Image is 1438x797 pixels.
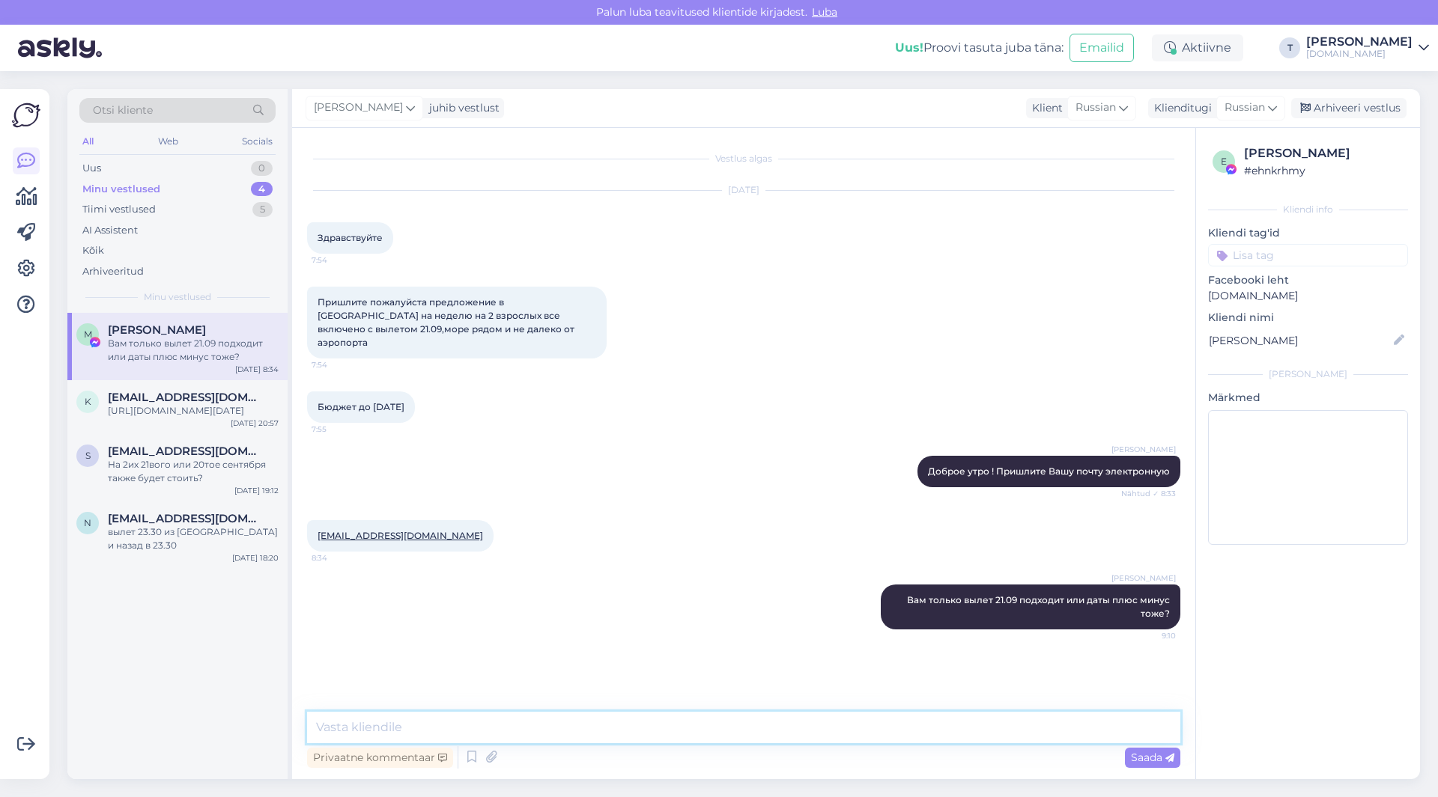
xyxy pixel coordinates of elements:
div: Klienditugi [1148,100,1212,116]
div: Aktiivne [1152,34,1243,61]
span: Saada [1131,751,1174,764]
div: Arhiveeritud [82,264,144,279]
input: Lisa tag [1208,244,1408,266]
span: Russian [1076,100,1116,116]
span: Доброе утро ! Пришлите Вашу почту электронную [928,465,1170,477]
a: [EMAIL_ADDRESS][DOMAIN_NAME] [318,530,483,541]
span: 7:54 [312,359,368,370]
span: M [84,329,92,340]
span: Бюджет до [DATE] [318,401,404,412]
div: Web [155,132,181,151]
span: Nähtud ✓ 8:33 [1120,488,1176,499]
div: [PERSON_NAME] [1306,36,1413,48]
p: [DOMAIN_NAME] [1208,288,1408,304]
div: [PERSON_NAME] [1208,367,1408,381]
span: [PERSON_NAME] [1111,572,1176,584]
div: Tiimi vestlused [82,202,156,217]
div: 5 [252,202,273,217]
span: s [85,450,91,461]
div: Arhiveeri vestlus [1291,98,1407,118]
span: Пришлите пожалуйста предложение в [GEOGRAPHIC_DATA] на неделю на 2 взрослых все включено с вылето... [318,296,577,348]
div: 0 [251,161,273,176]
div: [DATE] 19:12 [234,485,279,496]
div: Proovi tasuta juba täna: [895,39,1064,57]
div: 4 [251,182,273,197]
p: Kliendi tag'id [1208,225,1408,241]
span: 7:55 [312,424,368,435]
span: n [84,517,91,528]
span: nastjaa_estonia@mail.ee [108,512,264,525]
div: Вам только вылет 21.09 подходит или даты плюс минус тоже? [108,337,279,364]
div: [DATE] [307,183,1180,197]
b: Uus! [895,40,923,55]
div: All [79,132,97,151]
span: 7:54 [312,254,368,266]
div: Kliendi info [1208,203,1408,216]
span: saviand94@mail.ru [108,445,264,458]
button: Emailid [1070,34,1134,62]
span: Otsi kliente [93,103,153,118]
span: Здравствуйте [318,232,383,243]
span: Minu vestlused [144,290,211,304]
span: [PERSON_NAME] [314,100,403,116]
div: Vestlus algas [307,152,1180,165]
p: Märkmed [1208,390,1408,406]
div: T [1279,37,1300,58]
div: [DATE] 20:57 [231,418,279,429]
input: Lisa nimi [1209,332,1391,349]
p: Facebooki leht [1208,272,1408,288]
span: 8:34 [312,552,368,564]
div: [DOMAIN_NAME] [1306,48,1413,60]
div: [URL][DOMAIN_NAME][DATE] [108,404,279,418]
span: e [1221,156,1227,167]
a: [PERSON_NAME][DOMAIN_NAME] [1306,36,1429,60]
div: Klient [1026,100,1063,116]
div: Kõik [82,243,104,258]
div: [DATE] 8:34 [235,364,279,375]
div: вылет 23.30 из [GEOGRAPHIC_DATA] и назад в 23.30 [108,525,279,552]
div: juhib vestlust [423,100,500,116]
div: AI Assistent [82,223,138,238]
div: Minu vestlused [82,182,160,197]
span: Вам только вылет 21.09 подходит или даты плюс минус тоже? [907,594,1172,619]
div: Socials [239,132,276,151]
img: Askly Logo [12,101,40,129]
div: [PERSON_NAME] [1244,144,1404,162]
span: Marina Ahonen [108,323,206,337]
span: ksenijaa@mail.ru [108,391,264,404]
div: Privaatne kommentaar [307,748,453,768]
span: 9:10 [1120,630,1176,641]
span: Luba [807,5,842,19]
div: Uus [82,161,101,176]
span: k [85,396,91,407]
div: На 2их 21вого или 20тое сентября также будет стоить? [108,458,279,485]
span: Russian [1225,100,1265,116]
div: # ehnkrhmy [1244,162,1404,179]
p: Kliendi nimi [1208,310,1408,326]
span: [PERSON_NAME] [1111,444,1176,455]
div: [DATE] 18:20 [232,552,279,564]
